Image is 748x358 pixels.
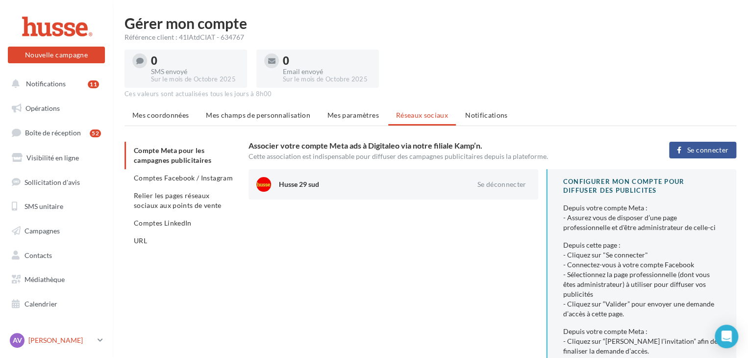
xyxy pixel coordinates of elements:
p: [PERSON_NAME] [28,335,94,345]
div: Open Intercom Messenger [715,325,738,348]
span: Se connecter [687,146,728,154]
a: Opérations [6,98,107,119]
span: Contacts [25,251,52,259]
span: Relier les pages réseaux sociaux aux points de vente [134,191,221,209]
h1: Gérer mon compte [125,16,736,30]
button: Se déconnecter [474,179,530,190]
span: Mes champs de personnalisation [206,111,310,119]
a: AV [PERSON_NAME] [8,331,105,350]
span: SMS unitaire [25,202,63,210]
h3: Associer votre compte Meta ads à Digitaleo via notre filiale Kamp’n. [249,142,637,150]
span: URL [134,236,147,245]
button: Nouvelle campagne [8,47,105,63]
div: Ces valeurs sont actualisées tous les jours à 8h00 [125,90,736,99]
div: 11 [88,80,99,88]
a: Contacts [6,245,107,266]
span: Opérations [25,104,60,112]
div: CONFIGURER MON COMPTE POUR DIFFUSER DES PUBLICITES [563,177,721,195]
span: Médiathèque [25,275,65,283]
span: Calendrier [25,300,57,308]
div: SMS envoyé [151,68,239,75]
div: 52 [90,129,101,137]
a: SMS unitaire [6,196,107,217]
div: Email envoyé [283,68,371,75]
div: Sur le mois de Octobre 2025 [283,75,371,84]
span: Boîte de réception [25,128,81,137]
button: Se connecter [669,142,736,158]
div: Depuis cette page : - Cliquez sur "Se connecter" - Connectez-vous à votre compte Facebook - Sélec... [563,240,721,319]
span: AV [13,335,22,345]
span: Visibilité en ligne [26,153,79,162]
button: Notifications 11 [6,74,103,94]
span: Sollicitation d'avis [25,178,80,186]
div: Depuis votre compte Meta : - Assurez vous de disposer d’une page professionnelle et d'être admini... [563,203,721,232]
a: Boîte de réception52 [6,122,107,143]
div: Sur le mois de Octobre 2025 [151,75,239,84]
span: Comptes Facebook / Instagram [134,174,233,182]
a: Visibilité en ligne [6,148,107,168]
div: 0 [151,55,239,66]
span: Campagnes [25,227,60,235]
a: Sollicitation d'avis [6,172,107,193]
span: Mes coordonnées [132,111,189,119]
div: Husse 29 sud [279,179,452,189]
div: Cette association est indispensable pour diffuser des campagnes publicitaires depuis la plateforme. [249,152,637,161]
a: Médiathèque [6,269,107,290]
div: 0 [283,55,371,66]
span: Notifications [26,79,66,88]
div: Référence client : 41IAtdCIAT - 634767 [125,32,736,42]
span: Notifications [465,111,508,119]
a: Campagnes [6,221,107,241]
a: Calendrier [6,294,107,314]
div: Depuis votre compte Meta : - Cliquez sur “[PERSON_NAME] l’invitation” afin de finaliser la demand... [563,327,721,356]
span: Mes paramètres [327,111,379,119]
span: Comptes LinkedIn [134,219,192,227]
